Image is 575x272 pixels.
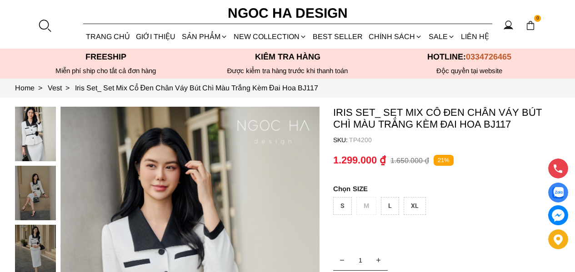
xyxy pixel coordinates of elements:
[255,52,320,61] font: Kiểm tra hàng
[333,185,560,193] p: SIZE
[197,67,379,75] p: Được kiểm tra hàng trước khi thanh toán
[390,156,429,165] p: 1.650.000 ₫
[552,187,564,198] img: Display image
[15,52,197,62] p: Freeship
[15,107,56,161] img: Iris Set_ Set Mix Cổ Đen Chân Váy Bút Chì Màu Trắng Kèm Đai Hoa BJ117_mini_0
[83,25,133,49] a: TRANG CHỦ
[333,197,352,215] div: S
[434,155,454,166] p: 21%
[525,20,535,30] img: img-CART-ICON-ksit0nf1
[458,25,492,49] a: LIÊN HỆ
[466,52,511,61] span: 0334726465
[349,136,560,143] p: TP4200
[379,52,560,62] p: Hotline:
[48,84,75,92] a: Link to Vest
[534,15,541,22] span: 0
[333,251,388,269] input: Quantity input
[333,154,386,166] p: 1.299.000 ₫
[220,2,356,24] a: Ngoc Ha Design
[35,84,46,92] span: >
[333,107,560,130] p: Iris Set_ Set Mix Cổ Đen Chân Váy Bút Chì Màu Trắng Kèm Đai Hoa BJ117
[179,25,230,49] div: SẢN PHẨM
[381,197,399,215] div: L
[230,25,310,49] a: NEW COLLECTION
[404,197,426,215] div: XL
[548,205,568,225] a: messenger
[133,25,179,49] a: GIỚI THIỆU
[15,166,56,220] img: Iris Set_ Set Mix Cổ Đen Chân Váy Bút Chì Màu Trắng Kèm Đai Hoa BJ117_mini_1
[548,183,568,203] a: Display image
[333,136,349,143] h6: SKU:
[15,67,197,75] div: Miễn phí ship cho tất cả đơn hàng
[425,25,458,49] a: SALE
[15,84,48,92] a: Link to Home
[62,84,73,92] span: >
[379,67,560,75] h6: Độc quyền tại website
[310,25,366,49] a: BEST SELLER
[366,25,425,49] div: Chính sách
[75,84,318,92] a: Link to Iris Set_ Set Mix Cổ Đen Chân Váy Bút Chì Màu Trắng Kèm Đai Hoa BJ117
